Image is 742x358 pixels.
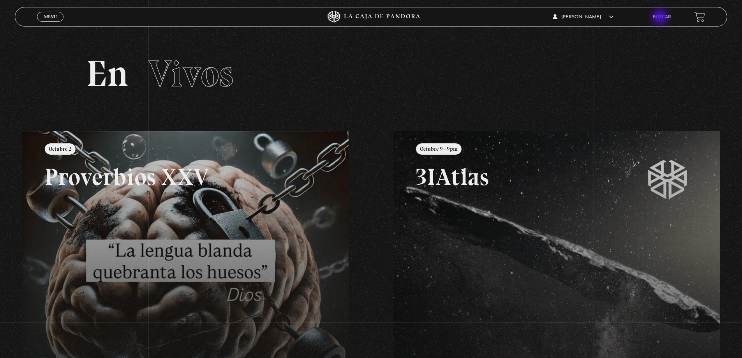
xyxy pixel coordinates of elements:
span: Cerrar [41,21,60,26]
span: [PERSON_NAME] [553,15,613,19]
a: Buscar [653,15,671,19]
h2: En [86,55,656,92]
span: Menu [44,14,57,19]
span: Vivos [148,51,233,96]
a: View your shopping cart [694,12,705,22]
